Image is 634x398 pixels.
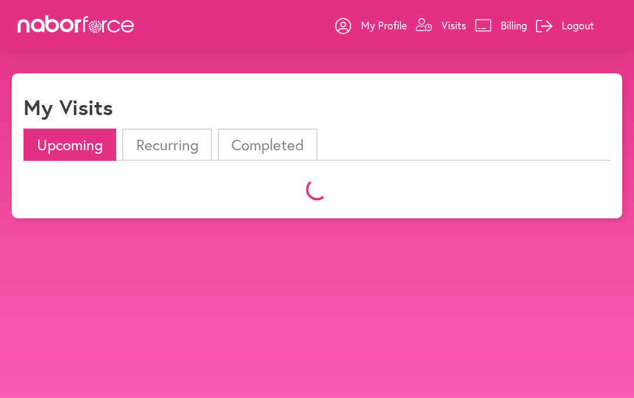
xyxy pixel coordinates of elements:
a: My Profile [335,8,407,43]
a: Billing [475,8,527,43]
p: My Profile [361,18,407,32]
h1: My Visits [23,95,113,120]
p: Visits [441,18,466,32]
li: Completed [218,129,318,161]
p: Billing [501,18,527,32]
a: Visits [416,8,466,43]
a: Logout [536,8,594,43]
li: Upcoming [23,129,116,161]
li: Recurring [122,129,211,161]
p: Logout [562,18,594,32]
